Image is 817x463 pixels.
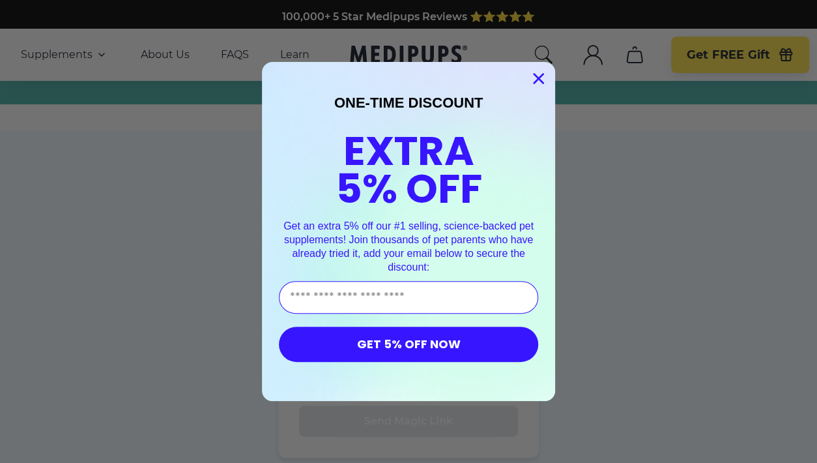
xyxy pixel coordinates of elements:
[343,123,474,179] span: EXTRA
[527,67,550,90] button: Close dialog
[283,220,534,272] span: Get an extra 5% off our #1 selling, science-backed pet supplements! Join thousands of pet parents...
[336,160,482,217] span: 5% OFF
[279,327,538,362] button: GET 5% OFF NOW
[334,95,483,111] span: ONE-TIME DISCOUNT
